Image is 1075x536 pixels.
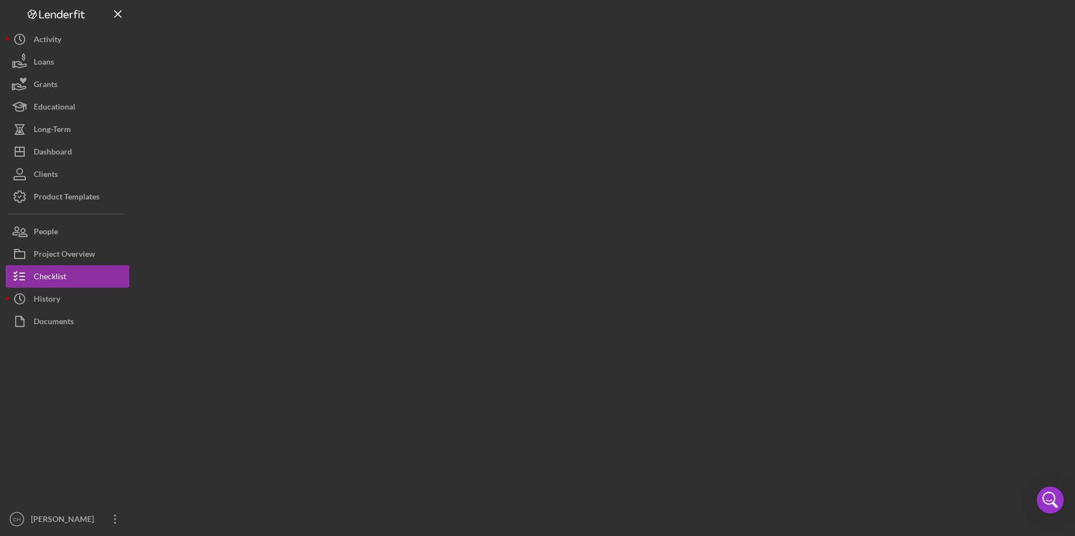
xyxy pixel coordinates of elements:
[6,28,129,51] button: Activity
[34,140,72,166] div: Dashboard
[28,508,101,533] div: [PERSON_NAME]
[6,140,129,163] button: Dashboard
[34,220,58,246] div: People
[34,28,61,53] div: Activity
[6,96,129,118] button: Educational
[6,265,129,288] button: Checklist
[34,265,66,290] div: Checklist
[34,163,58,188] div: Clients
[34,118,71,143] div: Long-Term
[6,51,129,73] button: Loans
[34,185,100,211] div: Product Templates
[34,96,75,121] div: Educational
[6,118,129,140] button: Long-Term
[6,185,129,208] button: Product Templates
[6,220,129,243] button: People
[6,288,129,310] button: History
[1037,487,1064,514] div: Open Intercom Messenger
[34,310,74,335] div: Documents
[6,310,129,333] button: Documents
[34,51,54,76] div: Loans
[34,288,60,313] div: History
[13,516,21,523] text: CH
[34,243,95,268] div: Project Overview
[6,163,129,185] button: Clients
[6,243,129,265] button: Project Overview
[34,73,57,98] div: Grants
[6,508,129,530] button: CH[PERSON_NAME]
[6,73,129,96] button: Grants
